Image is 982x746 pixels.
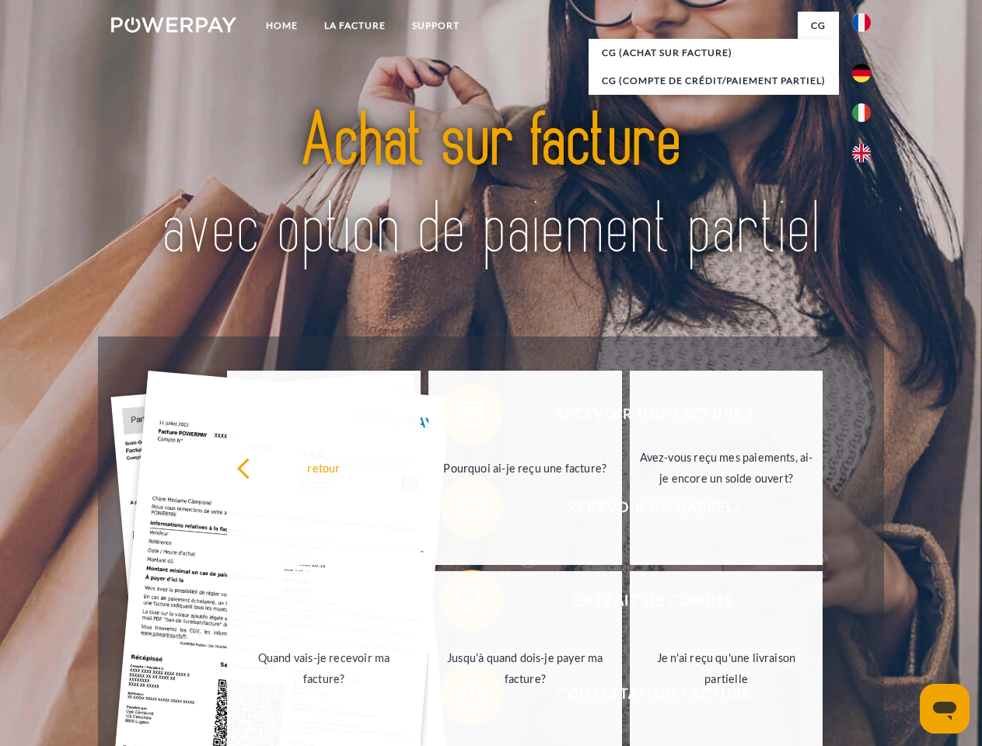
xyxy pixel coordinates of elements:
[852,64,871,82] img: de
[852,144,871,162] img: en
[589,39,839,67] a: CG (achat sur facture)
[589,67,839,95] a: CG (Compte de crédit/paiement partiel)
[852,13,871,32] img: fr
[236,647,411,689] div: Quand vais-je recevoir ma facture?
[920,684,970,734] iframe: Bouton de lancement de la fenêtre de messagerie
[311,12,399,40] a: LA FACTURE
[630,371,823,565] a: Avez-vous reçu mes paiements, ai-je encore un solde ouvert?
[639,447,814,489] div: Avez-vous reçu mes paiements, ai-je encore un solde ouvert?
[438,647,613,689] div: Jusqu'à quand dois-je payer ma facture?
[399,12,473,40] a: Support
[236,457,411,478] div: retour
[149,75,833,298] img: title-powerpay_fr.svg
[639,647,814,689] div: Je n'ai reçu qu'une livraison partielle
[798,12,839,40] a: CG
[253,12,311,40] a: Home
[111,17,236,33] img: logo-powerpay-white.svg
[438,457,613,478] div: Pourquoi ai-je reçu une facture?
[852,103,871,122] img: it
